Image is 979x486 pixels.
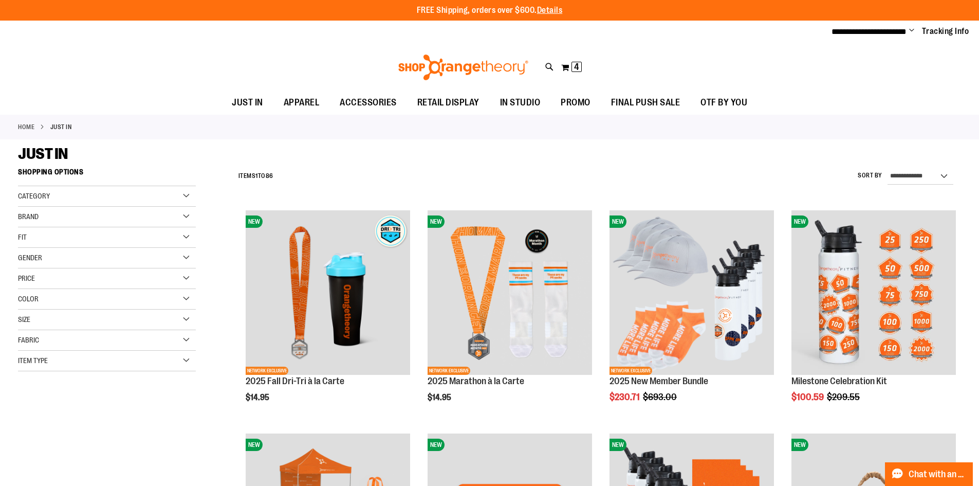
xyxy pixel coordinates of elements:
[609,376,708,386] a: 2025 New Member Bundle
[246,439,263,451] span: NEW
[241,205,415,428] div: product
[601,91,691,115] a: FINAL PUSH SALE
[574,62,579,72] span: 4
[609,210,774,376] a: 2025 New Member BundleNEWNETWORK EXCLUSIVE
[18,233,27,241] span: Fit
[609,215,626,228] span: NEW
[18,315,30,323] span: Size
[18,192,50,200] span: Category
[18,274,35,282] span: Price
[18,163,196,186] strong: Shopping Options
[428,393,453,402] span: $14.95
[537,6,563,15] a: Details
[858,171,882,180] label: Sort By
[611,91,680,114] span: FINAL PUSH SALE
[609,392,641,402] span: $230.71
[407,91,490,115] a: RETAIL DISPLAY
[340,91,397,114] span: ACCESSORIES
[18,336,39,344] span: Fabric
[550,91,601,115] a: PROMO
[273,91,330,115] a: APPAREL
[428,367,470,375] span: NETWORK EXCLUSIVE
[284,91,320,114] span: APPAREL
[791,210,956,376] a: Milestone Celebration KitNEW
[609,367,652,375] span: NETWORK EXCLUSIVE
[329,91,407,115] a: ACCESSORIES
[791,392,825,402] span: $100.59
[246,215,263,228] span: NEW
[18,145,68,163] span: JUST IN
[246,393,271,402] span: $14.95
[397,55,530,80] img: Shop Orangetheory
[246,210,410,376] a: 2025 Fall Dri-Tri à la CarteNEWNETWORK EXCLUSIVE
[246,367,288,375] span: NETWORK EXCLUSIVE
[246,210,410,375] img: 2025 Fall Dri-Tri à la Carte
[609,210,774,375] img: 2025 New Member Bundle
[791,439,808,451] span: NEW
[609,439,626,451] span: NEW
[50,122,72,132] strong: JUST IN
[428,215,445,228] span: NEW
[791,376,887,386] a: Milestone Celebration Kit
[643,392,678,402] span: $693.00
[18,122,34,132] a: Home
[266,172,273,179] span: 86
[428,376,524,386] a: 2025 Marathon à la Carte
[428,439,445,451] span: NEW
[700,91,747,114] span: OTF BY YOU
[909,26,914,37] button: Account menu
[18,212,39,221] span: Brand
[561,91,590,114] span: PROMO
[246,376,344,386] a: 2025 Fall Dri-Tri à la Carte
[786,205,961,428] div: product
[604,205,779,428] div: product
[221,91,273,114] a: JUST IN
[791,215,808,228] span: NEW
[417,5,563,16] p: FREE Shipping, orders over $600.
[232,91,263,114] span: JUST IN
[18,254,42,262] span: Gender
[18,295,39,303] span: Color
[490,91,551,115] a: IN STUDIO
[428,210,592,375] img: 2025 Marathon à la Carte
[791,210,956,375] img: Milestone Celebration Kit
[18,356,48,365] span: Item Type
[428,210,592,376] a: 2025 Marathon à la CarteNEWNETWORK EXCLUSIVE
[255,172,258,179] span: 1
[909,470,967,479] span: Chat with an Expert
[827,392,861,402] span: $209.55
[690,91,758,115] a: OTF BY YOU
[500,91,541,114] span: IN STUDIO
[417,91,479,114] span: RETAIL DISPLAY
[885,462,973,486] button: Chat with an Expert
[922,26,969,37] a: Tracking Info
[238,168,273,184] h2: Items to
[422,205,597,428] div: product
